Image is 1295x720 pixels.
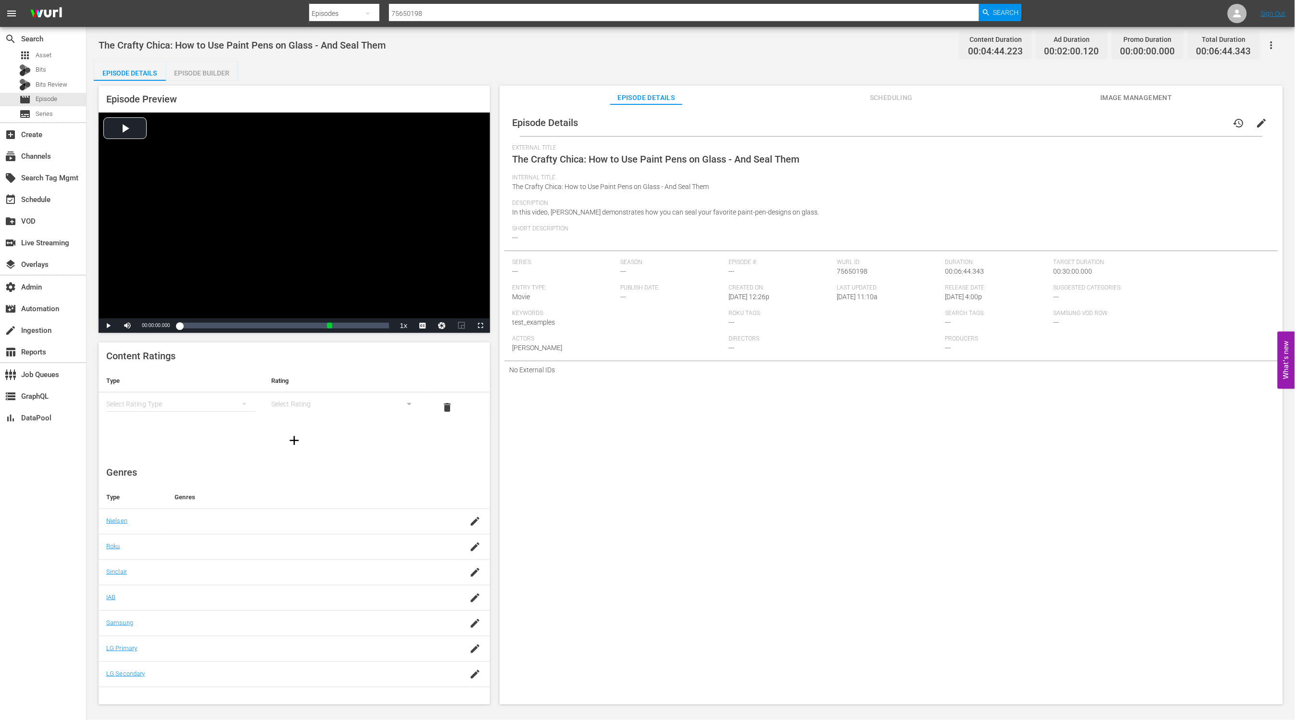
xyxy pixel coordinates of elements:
span: Automation [5,303,16,315]
span: Genres [106,467,137,478]
span: Bits Review [36,80,67,89]
span: --- [512,234,518,241]
span: 00:30:00.000 [1054,267,1093,275]
span: Asset [19,50,31,61]
span: Live Streaming [5,237,16,249]
div: Video Player [99,113,490,333]
span: DataPool [5,412,16,424]
button: Episode Details [94,62,166,81]
span: [DATE] 4:00p [945,293,982,301]
span: Description [512,200,1266,207]
span: --- [945,344,951,352]
span: Roku Tags: [729,310,941,317]
span: [DATE] 11:10a [837,293,878,301]
span: 00:06:44.343 [945,267,984,275]
span: delete [442,402,453,413]
span: --- [620,267,626,275]
button: history [1227,112,1250,135]
div: Promo Duration [1120,33,1175,46]
div: Bits Review [19,79,31,90]
div: No External IDs [504,361,1278,379]
span: Season: [620,259,724,266]
div: Episode Builder [166,62,238,85]
div: Episode Details [94,62,166,85]
div: Content Duration [968,33,1023,46]
span: 75650198 [837,267,868,275]
span: Search Tags: [945,310,1049,317]
span: test_examples [512,318,555,326]
span: The Crafty Chica: How to Use Paint Pens on Glass - And Seal Them [512,183,709,190]
span: Episode [19,94,31,105]
span: 00:02:00.120 [1044,46,1099,57]
span: edit [1256,117,1268,129]
a: Roku [106,543,120,550]
span: 00:06:44.343 [1196,46,1251,57]
span: Image Management [1100,92,1172,104]
button: Playback Rate [394,318,413,333]
span: Search [5,33,16,45]
th: Type [99,369,264,392]
button: Search [979,4,1021,21]
button: Jump To Time [432,318,452,333]
span: Reports [5,346,16,358]
button: Play [99,318,118,333]
span: 00:00:00.000 [142,323,170,328]
span: Internal Title [512,174,1266,182]
span: Asset [36,51,51,60]
a: Sinclair [106,568,127,575]
span: Keywords: [512,310,724,317]
span: Channels [5,151,16,162]
span: Series: [512,259,616,266]
span: Series [19,108,31,120]
span: Search [993,4,1019,21]
span: --- [729,318,735,326]
span: Created On: [729,284,832,292]
button: Fullscreen [471,318,490,333]
a: Sign Out [1261,10,1286,17]
div: Total Duration [1196,33,1251,46]
span: Content Ratings [106,350,176,362]
span: Directors [729,335,941,343]
span: Search Tag Mgmt [5,172,16,184]
a: Samsung [106,619,133,626]
a: IAB [106,594,115,601]
table: simple table [99,369,490,422]
th: Type [99,486,167,509]
span: Episode Details [610,92,682,104]
span: Publish Date: [620,284,724,292]
span: Actors [512,335,724,343]
span: Wurl ID: [837,259,941,266]
span: Target Duration: [1054,259,1265,266]
span: Bits [36,65,46,75]
span: External Title [512,144,1266,152]
span: The Crafty Chica: How to Use Paint Pens on Glass - And Seal Them [99,39,386,51]
div: Progress Bar [179,323,389,328]
a: Nielsen [106,517,127,524]
span: Schedule [5,194,16,205]
span: Admin [5,281,16,293]
span: --- [729,344,735,352]
span: --- [620,293,626,301]
button: Captions [413,318,432,333]
span: The Crafty Chica: How to Use Paint Pens on Glass - And Seal Them [512,153,799,165]
span: Episode #: [729,259,832,266]
span: [DATE] 12:26p [729,293,770,301]
span: Samsung VOD Row: [1054,310,1157,317]
span: Last Updated: [837,284,941,292]
img: ans4CAIJ8jUAAAAAAAAAAAAAAAAAAAAAAAAgQb4GAAAAAAAAAAAAAAAAAAAAAAAAJMjXAAAAAAAAAAAAAAAAAAAAAAAAgAT5G... [23,2,69,25]
span: Producers [945,335,1157,343]
span: Short Description [512,225,1266,233]
span: Release Date: [945,284,1049,292]
span: 00:04:44.223 [968,46,1023,57]
th: Rating [264,369,428,392]
a: LG Secondary [106,670,145,677]
button: Mute [118,318,137,333]
div: Bits [19,64,31,76]
span: --- [1054,318,1059,326]
span: menu [6,8,17,19]
span: Duration: [945,259,1049,266]
span: Scheduling [855,92,928,104]
span: Job Queues [5,369,16,380]
span: --- [945,318,951,326]
button: edit [1250,112,1273,135]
